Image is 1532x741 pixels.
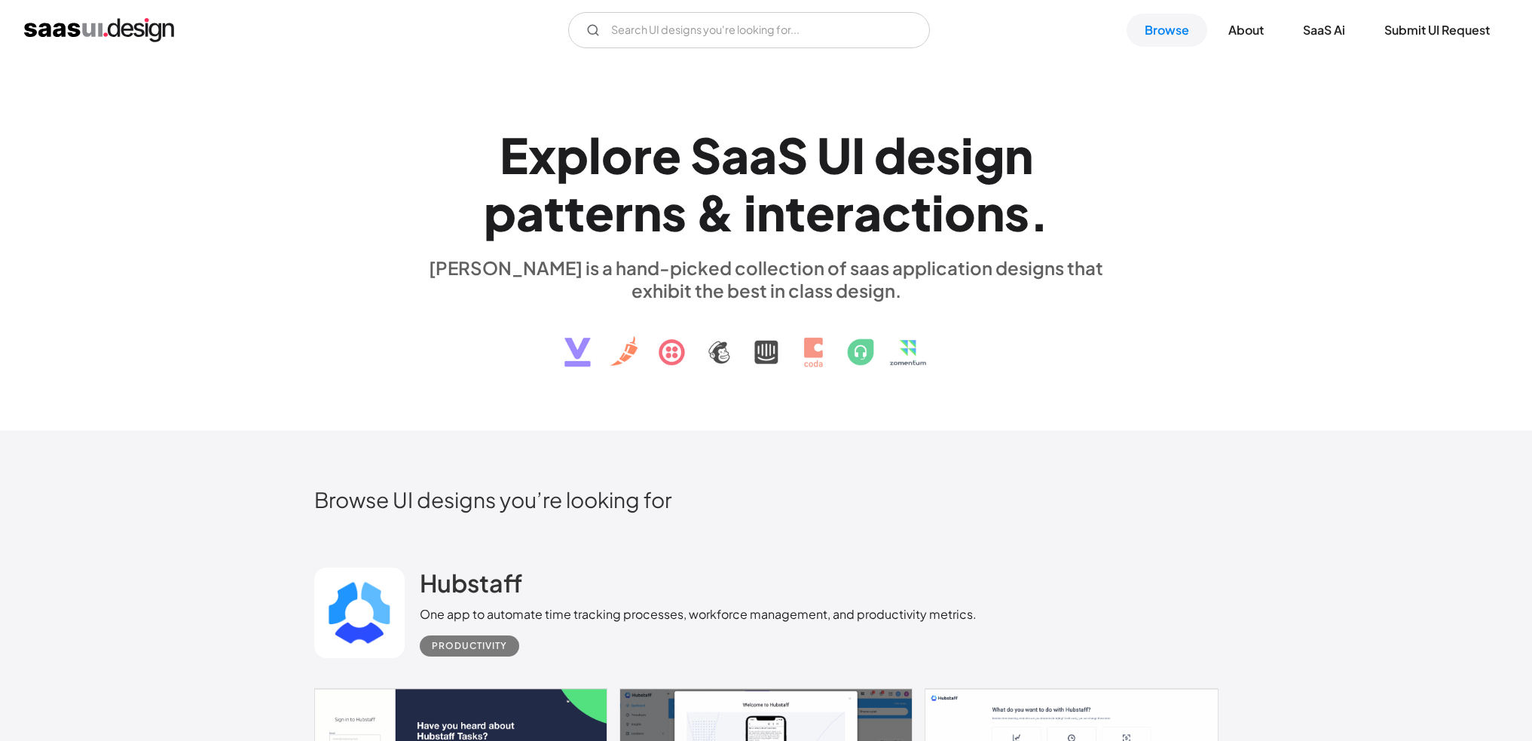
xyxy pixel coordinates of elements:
[484,183,516,241] div: p
[852,126,865,184] div: I
[882,183,911,241] div: c
[690,126,721,184] div: S
[538,302,995,380] img: text, icon, saas logo
[974,126,1005,184] div: g
[874,126,907,184] div: d
[556,126,589,184] div: p
[1285,14,1363,47] a: SaaS Ai
[785,183,806,241] div: t
[314,486,1219,513] h2: Browse UI designs you’re looking for
[931,183,944,241] div: i
[1005,126,1033,184] div: n
[1366,14,1508,47] a: Submit UI Request
[24,18,174,42] a: home
[420,605,977,623] div: One app to automate time tracking processes, workforce management, and productivity metrics.
[817,126,852,184] div: U
[528,126,556,184] div: x
[589,126,601,184] div: l
[944,183,976,241] div: o
[749,126,777,184] div: a
[721,126,749,184] div: a
[564,183,585,241] div: t
[806,183,835,241] div: e
[757,183,785,241] div: n
[1029,183,1049,241] div: .
[432,637,507,655] div: Productivity
[633,126,652,184] div: r
[1005,183,1029,241] div: s
[420,568,522,598] h2: Hubstaff
[568,12,930,48] form: Email Form
[516,183,544,241] div: a
[633,183,662,241] div: n
[835,183,854,241] div: r
[585,183,614,241] div: e
[568,12,930,48] input: Search UI designs you're looking for...
[936,126,961,184] div: s
[544,183,564,241] div: t
[1210,14,1282,47] a: About
[420,256,1113,302] div: [PERSON_NAME] is a hand-picked collection of saas application designs that exhibit the best in cl...
[907,126,936,184] div: e
[854,183,882,241] div: a
[777,126,808,184] div: S
[500,126,528,184] div: E
[1127,14,1207,47] a: Browse
[976,183,1005,241] div: n
[744,183,757,241] div: i
[601,126,633,184] div: o
[662,183,686,241] div: s
[652,126,681,184] div: e
[911,183,931,241] div: t
[961,126,974,184] div: i
[614,183,633,241] div: r
[696,183,735,241] div: &
[420,126,1113,242] h1: Explore SaaS UI design patterns & interactions.
[420,568,522,605] a: Hubstaff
